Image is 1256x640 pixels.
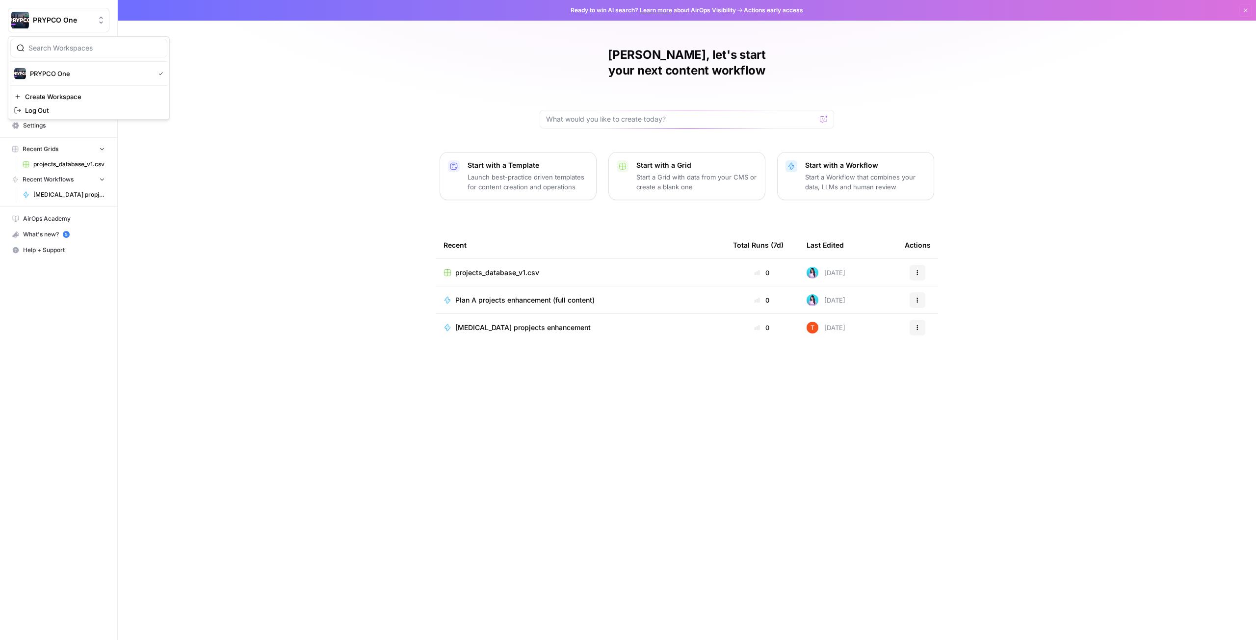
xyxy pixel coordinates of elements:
text: 5 [65,232,67,237]
img: dcxkw5bsh1xd8jjfm9rrnd01jenb [807,267,818,279]
button: What's new? 5 [8,227,109,242]
h1: [PERSON_NAME], let's start your next content workflow [540,47,834,78]
div: Recent [444,231,717,258]
span: Recent Workflows [23,175,74,184]
p: Launch best-practice driven templates for content creation and operations [468,172,588,192]
span: PRYPCO One [30,69,151,78]
button: Start with a GridStart a Grid with data from your CMS or create a blank one [608,152,765,200]
span: AirOps Academy [23,214,105,223]
div: 0 [733,295,791,305]
span: PRYPCO One [33,15,92,25]
a: Settings [8,118,109,133]
img: PRYPCO One Logo [11,11,29,29]
span: projects_database_v1.csv [33,160,105,169]
div: [DATE] [807,322,845,333]
p: Start a Workflow that combines your data, LLMs and human review [805,172,926,192]
button: Workspace: PRYPCO One [8,8,109,32]
p: Start a Grid with data from your CMS or create a blank one [636,172,757,192]
span: Create Workspace [25,92,159,102]
div: What's new? [8,227,109,242]
img: PRYPCO One Logo [14,68,26,79]
div: 0 [733,323,791,333]
span: [MEDICAL_DATA] propjects enhancement [455,323,591,333]
button: Start with a TemplateLaunch best-practice driven templates for content creation and operations [440,152,597,200]
a: [MEDICAL_DATA] propjects enhancement [444,323,717,333]
span: Settings [23,121,105,130]
button: Recent Workflows [8,172,109,187]
a: [MEDICAL_DATA] propjects enhancement [18,187,109,203]
a: Plan A projects enhancement (full content) [444,295,717,305]
button: Help + Support [8,242,109,258]
div: Total Runs (7d) [733,231,784,258]
span: Help + Support [23,246,105,255]
span: Plan A projects enhancement (full content) [455,295,595,305]
input: Search Workspaces [28,43,161,53]
button: Recent Grids [8,142,109,156]
a: projects_database_v1.csv [18,156,109,172]
img: nwzdl6jt8zmmwn6khma3vntngynh [807,322,818,333]
img: dcxkw5bsh1xd8jjfm9rrnd01jenb [807,294,818,306]
a: Create Workspace [10,90,167,103]
button: Start with a WorkflowStart a Workflow that combines your data, LLMs and human review [777,152,934,200]
a: Log Out [10,103,167,117]
span: Actions early access [744,6,803,15]
div: 0 [733,268,791,278]
a: projects_database_v1.csv [444,268,717,278]
div: [DATE] [807,267,845,279]
p: Start with a Template [468,160,588,170]
span: Recent Grids [23,145,58,154]
div: Workspace: PRYPCO One [8,36,170,120]
a: Learn more [640,6,672,14]
span: [MEDICAL_DATA] propjects enhancement [33,190,105,199]
span: Ready to win AI search? about AirOps Visibility [571,6,736,15]
p: Start with a Workflow [805,160,926,170]
a: AirOps Academy [8,211,109,227]
span: Log Out [25,105,159,115]
span: projects_database_v1.csv [455,268,539,278]
input: What would you like to create today? [546,114,816,124]
div: [DATE] [807,294,845,306]
div: Actions [905,231,931,258]
p: Start with a Grid [636,160,757,170]
a: 5 [63,231,70,238]
div: Last Edited [807,231,844,258]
